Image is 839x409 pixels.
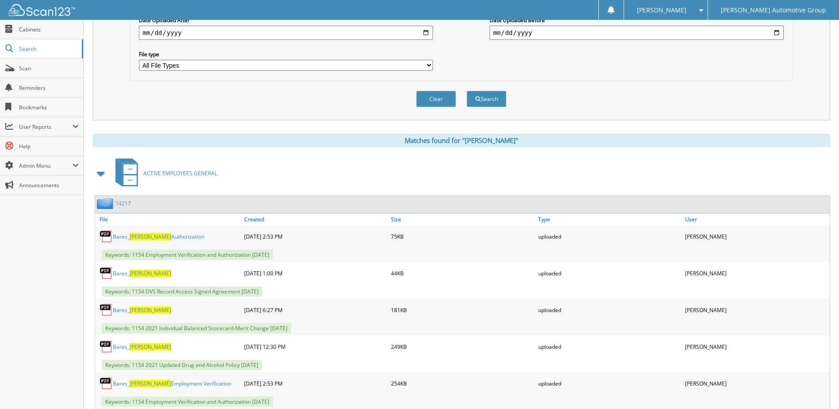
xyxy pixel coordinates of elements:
a: Bares_[PERSON_NAME] [113,306,171,314]
span: Search [19,45,77,53]
div: 44KB [389,264,536,282]
span: [PERSON_NAME] [130,270,171,277]
div: [DATE] 6:27 PM [242,301,389,319]
div: [DATE] 2:53 PM [242,374,389,392]
div: [DATE] 12:30 PM [242,338,389,355]
div: [DATE] 1:00 PM [242,264,389,282]
a: Bares_[PERSON_NAME]Authorization [113,233,204,240]
a: Bares_[PERSON_NAME] [113,343,171,351]
img: folder2.png [97,198,115,209]
span: [PERSON_NAME] [637,8,686,13]
img: PDF.png [100,377,113,390]
span: User Reports [19,123,73,131]
span: [PERSON_NAME] [130,306,171,314]
div: uploaded [536,374,683,392]
span: Keywords: 1154 DVS Record Access Signed Agreement [DATE] [102,286,262,297]
span: [PERSON_NAME] [130,343,171,351]
div: 249KB [389,338,536,355]
span: [PERSON_NAME] [130,233,171,240]
span: Reminders [19,84,79,92]
span: [PERSON_NAME] Automotive Group [721,8,826,13]
div: [PERSON_NAME] [683,228,830,245]
span: Announcements [19,181,79,189]
div: uploaded [536,228,683,245]
img: PDF.png [100,340,113,353]
div: [PERSON_NAME] [683,264,830,282]
span: Keywords: 1154 2021 Updated Drug and Alcohol Policy [DATE] [102,360,262,370]
span: Admin Menu [19,162,73,170]
a: User [683,213,830,225]
label: Date Uploaded After [139,16,433,24]
span: Bookmarks [19,104,79,111]
span: [PERSON_NAME] [130,380,171,387]
a: File [95,213,242,225]
span: Keywords: 1154 Employment Verification and Authorization [DATE] [102,250,273,260]
div: 181KB [389,301,536,319]
div: uploaded [536,338,683,355]
iframe: Chat Widget [795,367,839,409]
span: Scan [19,65,79,72]
a: ACTIVE EMPLOYEES GENERAL [110,156,217,191]
a: Bares_[PERSON_NAME] [113,270,171,277]
div: uploaded [536,301,683,319]
div: [PERSON_NAME] [683,374,830,392]
button: Search [467,91,506,107]
a: Size [389,213,536,225]
a: Created [242,213,389,225]
div: Matches found for "[PERSON_NAME]" [92,134,830,147]
span: Help [19,143,79,150]
div: [PERSON_NAME] [683,338,830,355]
a: Bares_[PERSON_NAME]Employment Verification [113,380,231,387]
button: Clear [416,91,456,107]
span: Keywords: 1154 2021 Individual Balanced Scorecard-Merit Change [DATE] [102,323,291,333]
img: scan123-logo-white.svg [9,4,75,16]
span: ACTIVE EMPLOYEES GENERAL [143,170,217,177]
div: 75KB [389,228,536,245]
div: [PERSON_NAME] [683,301,830,319]
input: end [490,26,784,40]
label: File type [139,50,433,58]
div: 254KB [389,374,536,392]
img: PDF.png [100,230,113,243]
input: start [139,26,433,40]
label: Date Uploaded Before [490,16,784,24]
a: Type [536,213,683,225]
span: Cabinets [19,26,79,33]
img: PDF.png [100,266,113,280]
span: Keywords: 1154 Employment Verification and Authorization [DATE] [102,397,273,407]
a: 14217 [115,200,131,207]
div: [DATE] 2:53 PM [242,228,389,245]
img: PDF.png [100,303,113,316]
div: uploaded [536,264,683,282]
